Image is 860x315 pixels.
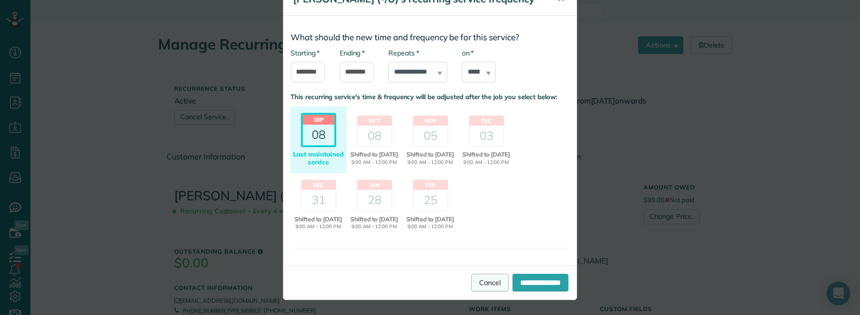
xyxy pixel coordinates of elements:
[357,126,392,146] div: 08
[292,215,345,224] span: Shifted to [DATE]
[413,190,448,210] div: 25
[413,180,448,190] header: Feb
[303,115,334,125] header: Sep
[301,180,336,190] header: Dec
[301,190,336,210] div: 31
[459,150,513,159] span: Shifted to [DATE]
[413,116,448,126] header: Nov
[357,180,392,190] header: Jan
[357,190,392,210] div: 28
[413,126,448,146] div: 05
[462,48,474,58] label: on
[291,33,569,42] h3: What should the new time and frequency be for this service?
[291,92,569,102] p: This recurring service's time & frequency will be adjusted after the job you select below:
[403,150,457,159] span: Shifted to [DATE]
[340,48,365,58] label: Ending
[292,151,345,166] div: Last maintained service
[348,223,401,231] span: 9:00 AM - 12:00 PM
[471,274,509,291] a: Cancel
[292,223,345,231] span: 9:00 AM - 12:00 PM
[403,159,457,166] span: 9:00 AM - 12:00 PM
[357,116,392,126] header: Oct
[348,215,401,224] span: Shifted to [DATE]
[469,126,504,146] div: 03
[469,116,504,126] header: Dec
[403,223,457,231] span: 9:00 AM - 12:00 PM
[291,48,320,58] label: Starting
[303,125,334,145] div: 08
[348,150,401,159] span: Shifted to [DATE]
[348,159,401,166] span: 9:00 AM - 12:00 PM
[388,48,419,58] label: Repeats
[403,215,457,224] span: Shifted to [DATE]
[459,159,513,166] span: 9:00 AM - 12:00 PM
